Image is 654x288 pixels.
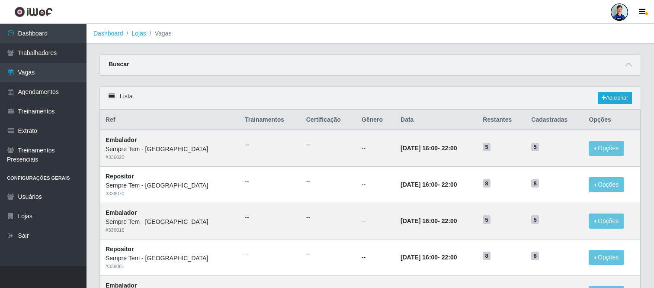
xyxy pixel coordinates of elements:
[531,215,539,224] span: 5
[106,246,134,252] strong: Repositor
[245,249,296,259] ul: --
[526,110,583,130] th: Cadastradas
[245,177,296,186] ul: --
[478,110,526,130] th: Restantes
[245,140,296,149] ul: --
[306,177,351,186] ul: --
[589,141,624,156] button: Opções
[14,6,53,17] img: CoreUI Logo
[483,179,490,188] span: 8
[106,190,234,197] div: # 336070
[106,263,234,270] div: # 336061
[442,254,457,261] time: 22:00
[401,181,457,188] strong: -
[395,110,478,130] th: Data
[531,252,539,260] span: 8
[306,213,351,222] ul: --
[483,143,490,152] span: 5
[589,177,624,192] button: Opções
[356,130,395,166] td: --
[401,254,457,261] strong: -
[356,167,395,203] td: --
[531,143,539,152] span: 5
[106,227,234,234] div: # 336016
[100,110,240,130] th: Ref
[306,140,351,149] ul: --
[87,24,654,44] nav: breadcrumb
[306,249,351,259] ul: --
[131,30,146,37] a: Lojas
[356,203,395,239] td: --
[483,252,490,260] span: 8
[483,215,490,224] span: 5
[442,217,457,224] time: 22:00
[589,250,624,265] button: Opções
[301,110,356,130] th: Certificação
[598,92,632,104] a: Adicionar
[106,136,137,143] strong: Embalador
[589,214,624,229] button: Opções
[106,173,134,180] strong: Repositor
[401,217,457,224] strong: -
[583,110,640,130] th: Opções
[109,61,129,68] strong: Buscar
[106,217,234,227] div: Sempre Tem - [GEOGRAPHIC_DATA]
[401,254,438,261] time: [DATE] 16:00
[106,145,234,154] div: Sempre Tem - [GEOGRAPHIC_DATA]
[356,110,395,130] th: Gênero
[106,154,234,161] div: # 336025
[106,181,234,190] div: Sempre Tem - [GEOGRAPHIC_DATA]
[531,179,539,188] span: 8
[100,87,641,110] div: Lista
[106,254,234,263] div: Sempre Tem - [GEOGRAPHIC_DATA]
[146,29,172,38] li: Vagas
[442,181,457,188] time: 22:00
[401,181,438,188] time: [DATE] 16:00
[401,217,438,224] time: [DATE] 16:00
[401,145,438,152] time: [DATE] 16:00
[245,213,296,222] ul: --
[240,110,301,130] th: Trainamentos
[442,145,457,152] time: 22:00
[93,30,123,37] a: Dashboard
[106,209,137,216] strong: Embalador
[401,145,457,152] strong: -
[356,239,395,275] td: --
